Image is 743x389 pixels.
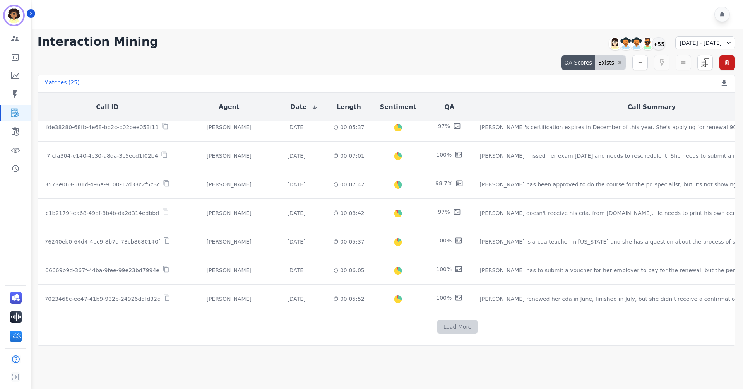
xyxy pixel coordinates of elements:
[436,294,452,304] div: 100%
[333,181,365,188] div: 00:07:42
[38,35,158,49] h1: Interaction Mining
[45,266,159,274] p: 06669b9d-367f-44ba-9fee-99e23bd7994e
[333,266,365,274] div: 00:06:05
[287,209,305,217] div: [DATE]
[183,209,275,217] div: [PERSON_NAME]
[287,123,305,131] div: [DATE]
[287,181,305,188] div: [DATE]
[333,123,365,131] div: 00:05:37
[45,181,160,188] p: 3573e063-501d-496a-9100-17d33c2f5c3c
[444,102,454,112] button: QA
[290,102,318,112] button: Date
[44,78,80,89] div: Matches ( 25 )
[380,102,416,112] button: Sentiment
[675,36,735,49] div: [DATE] - [DATE]
[287,266,305,274] div: [DATE]
[96,102,118,112] button: Call ID
[437,320,478,334] button: Load More
[561,55,595,70] div: QA Scores
[438,122,450,132] div: 97%
[435,179,452,189] div: 98.7%
[436,265,452,275] div: 100%
[287,238,305,246] div: [DATE]
[45,295,160,303] p: 7023468c-ee47-41b9-932b-24926ddfd32c
[183,123,275,131] div: [PERSON_NAME]
[333,238,365,246] div: 00:05:37
[333,295,365,303] div: 00:05:52
[652,37,665,50] div: +55
[47,152,158,160] p: 7fcfa304-e140-4c30-a8da-3c5eed1f02b4
[333,152,365,160] div: 00:07:01
[46,123,159,131] p: fde38280-68fb-4e68-bb2c-b02bee053f11
[337,102,361,112] button: Length
[287,152,305,160] div: [DATE]
[436,151,452,160] div: 100%
[46,209,159,217] p: c1b2179f-ea68-49df-8b4b-da2d314edbbd
[183,181,275,188] div: [PERSON_NAME]
[183,238,275,246] div: [PERSON_NAME]
[183,295,275,303] div: [PERSON_NAME]
[333,209,365,217] div: 00:08:42
[287,295,305,303] div: [DATE]
[219,102,240,112] button: Agent
[45,238,160,246] p: 76240eb0-64d4-4bc9-8b7d-73cb8680140f
[5,6,23,25] img: Bordered avatar
[627,102,675,112] button: Call Summary
[595,55,626,70] div: Exists
[183,266,275,274] div: [PERSON_NAME]
[436,237,452,246] div: 100%
[438,208,450,218] div: 97%
[183,152,275,160] div: [PERSON_NAME]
